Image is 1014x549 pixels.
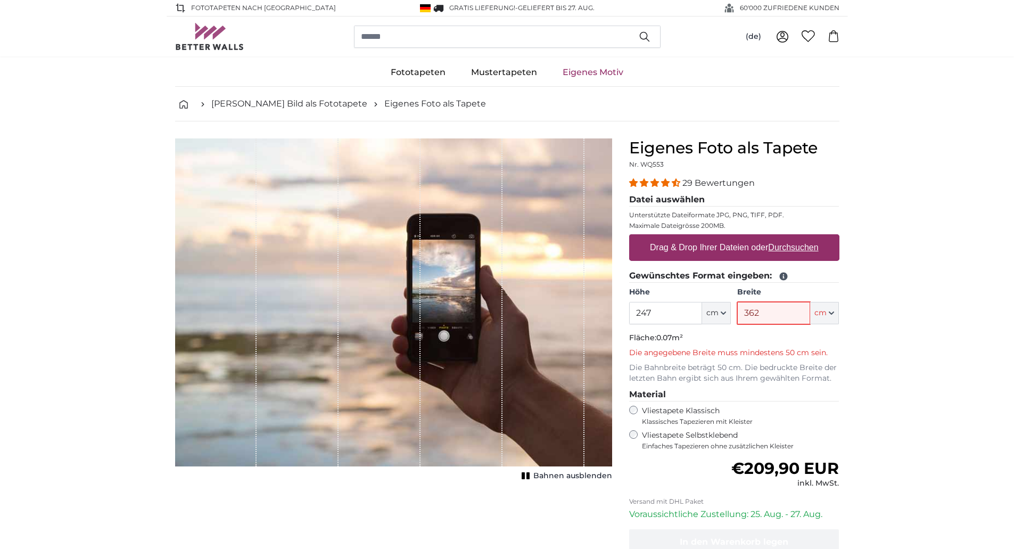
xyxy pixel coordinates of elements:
[642,430,839,450] label: Vliestapete Selbstklebend
[629,363,839,384] p: Die Bahnbreite beträgt 50 cm. Die bedruckte Breite der letzten Bahn ergibt sich aus Ihrem gewählt...
[629,287,731,298] label: Höhe
[629,138,839,158] h1: Eigenes Foto als Tapete
[642,442,839,450] span: Einfaches Tapezieren ohne zusätzlichen Kleister
[737,27,770,46] button: (de)
[378,59,458,86] a: Fototapeten
[629,388,839,401] legend: Material
[518,4,595,12] span: Geliefert bis 27. Aug.
[420,4,431,12] img: Deutschland
[731,458,839,478] span: €209,90 EUR
[629,348,839,358] p: Die angegebene Breite muss mindestens 50 cm sein.
[702,302,731,324] button: cm
[211,97,367,110] a: [PERSON_NAME] Bild als Fototapete
[629,508,839,521] p: Voraussichtliche Zustellung: 25. Aug. - 27. Aug.
[656,333,683,342] span: 0.07m²
[642,406,830,426] label: Vliestapete Klassisch
[629,193,839,207] legend: Datei auswählen
[814,308,827,318] span: cm
[706,308,719,318] span: cm
[629,178,682,188] span: 4.34 stars
[191,3,336,13] span: Fototapeten nach [GEOGRAPHIC_DATA]
[384,97,486,110] a: Eigenes Foto als Tapete
[175,23,244,50] img: Betterwalls
[810,302,839,324] button: cm
[629,269,839,283] legend: Gewünschtes Format eingeben:
[629,211,839,219] p: Unterstützte Dateiformate JPG, PNG, TIFF, PDF.
[642,417,830,426] span: Klassisches Tapezieren mit Kleister
[175,138,612,484] div: 1 of 1
[550,59,636,86] a: Eigenes Motiv
[740,3,839,13] span: 60'000 ZUFRIEDENE KUNDEN
[629,160,664,168] span: Nr. WQ553
[518,469,612,484] button: Bahnen ausblenden
[629,497,839,506] p: Versand mit DHL Paket
[629,222,839,230] p: Maximale Dateigrösse 200MB.
[629,333,839,343] p: Fläche:
[682,178,755,188] span: 29 Bewertungen
[449,4,515,12] span: GRATIS Lieferung!
[731,478,839,489] div: inkl. MwSt.
[515,4,595,12] span: -
[458,59,550,86] a: Mustertapeten
[680,537,788,547] span: In den Warenkorb legen
[533,471,612,481] span: Bahnen ausblenden
[646,237,823,258] label: Drag & Drop Ihrer Dateien oder
[737,287,839,298] label: Breite
[768,243,818,252] u: Durchsuchen
[175,87,839,121] nav: breadcrumbs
